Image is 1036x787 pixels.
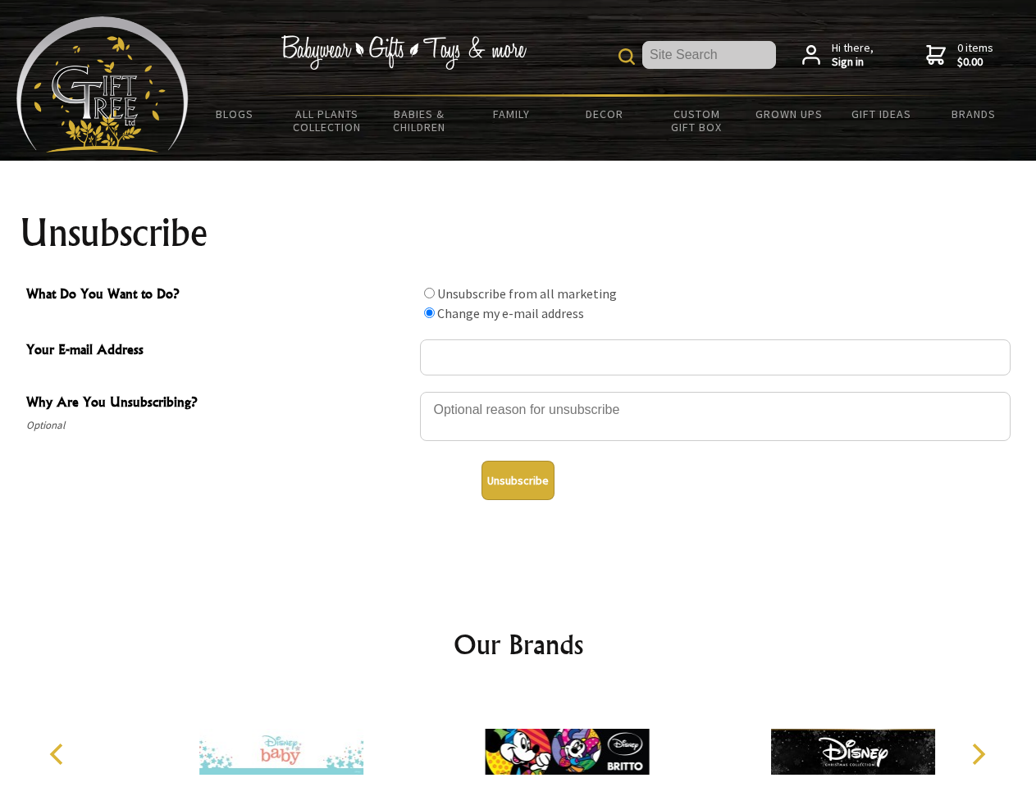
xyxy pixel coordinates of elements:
[481,461,555,500] button: Unsubscribe
[189,97,281,131] a: BLOGS
[558,97,650,131] a: Decor
[373,97,466,144] a: Babies & Children
[928,97,1020,131] a: Brands
[832,55,874,70] strong: Sign in
[437,285,617,302] label: Unsubscribe from all marketing
[16,16,189,152] img: Babyware - Gifts - Toys and more...
[420,392,1011,441] textarea: Why Are You Unsubscribing?
[424,307,435,318] input: What Do You Want to Do?
[41,736,77,772] button: Previous
[650,97,743,144] a: Custom Gift Box
[26,392,412,416] span: Why Are You Unsubscribing?
[33,625,1004,664] h2: Our Brands
[437,305,584,321] label: Change my e-mail address
[281,97,374,144] a: All Plants Collection
[424,288,435,298] input: What Do You Want to Do?
[420,339,1011,375] input: Your E-mail Address
[20,213,1017,252] h1: Unsubscribe
[957,55,993,70] strong: $0.00
[26,339,412,363] span: Your E-mail Address
[832,41,874,70] span: Hi there,
[281,35,527,70] img: Babywear - Gifts - Toys & more
[957,40,993,70] span: 0 items
[618,48,635,65] img: product search
[960,736,996,772] button: Next
[742,97,835,131] a: Grown Ups
[26,284,412,307] span: What Do You Want to Do?
[835,97,928,131] a: Gift Ideas
[802,41,874,70] a: Hi there,Sign in
[26,416,412,435] span: Optional
[466,97,559,131] a: Family
[642,41,776,69] input: Site Search
[926,41,993,70] a: 0 items$0.00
